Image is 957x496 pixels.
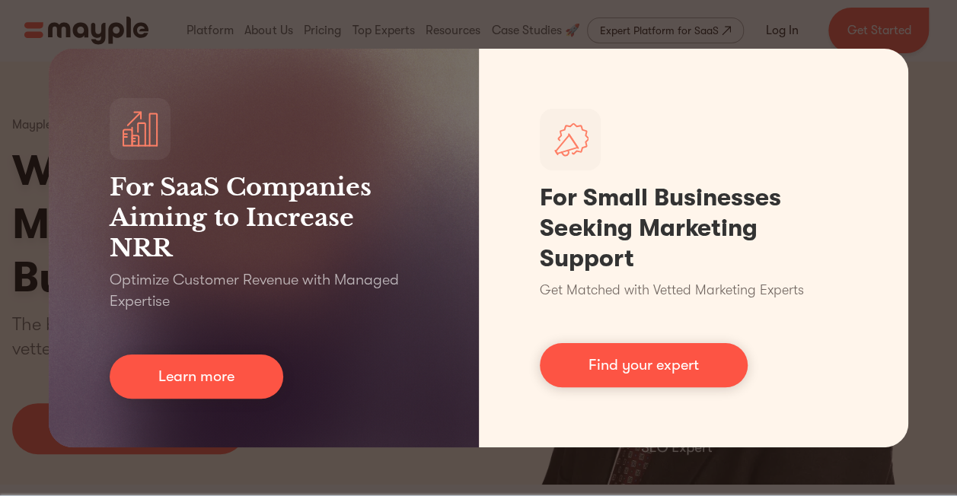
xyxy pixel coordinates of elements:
h1: For Small Businesses Seeking Marketing Support [540,183,848,274]
a: Find your expert [540,343,748,387]
p: Optimize Customer Revenue with Managed Expertise [110,269,418,312]
p: Get Matched with Vetted Marketing Experts [540,280,804,300]
a: Learn more [110,355,283,399]
h3: For SaaS Companies Aiming to Increase NRR [110,172,418,263]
